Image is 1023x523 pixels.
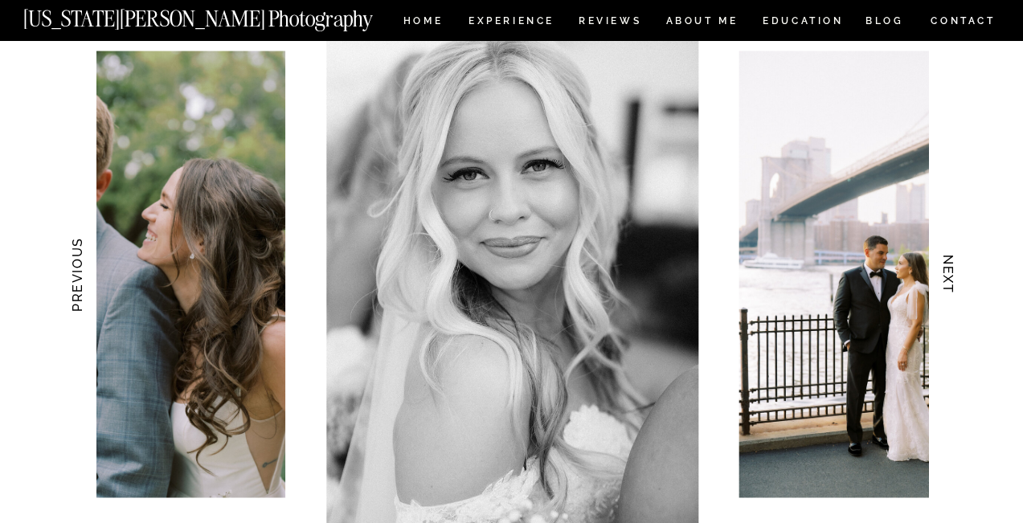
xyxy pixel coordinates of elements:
[68,224,84,325] h3: PREVIOUS
[939,224,956,325] h3: NEXT
[469,16,553,30] a: Experience
[665,16,739,30] a: ABOUT ME
[930,12,996,30] a: CONTACT
[761,16,845,30] a: EDUCATION
[23,8,427,22] a: [US_STATE][PERSON_NAME] Photography
[400,16,446,30] a: HOME
[579,16,639,30] a: REVIEWS
[865,16,904,30] a: BLOG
